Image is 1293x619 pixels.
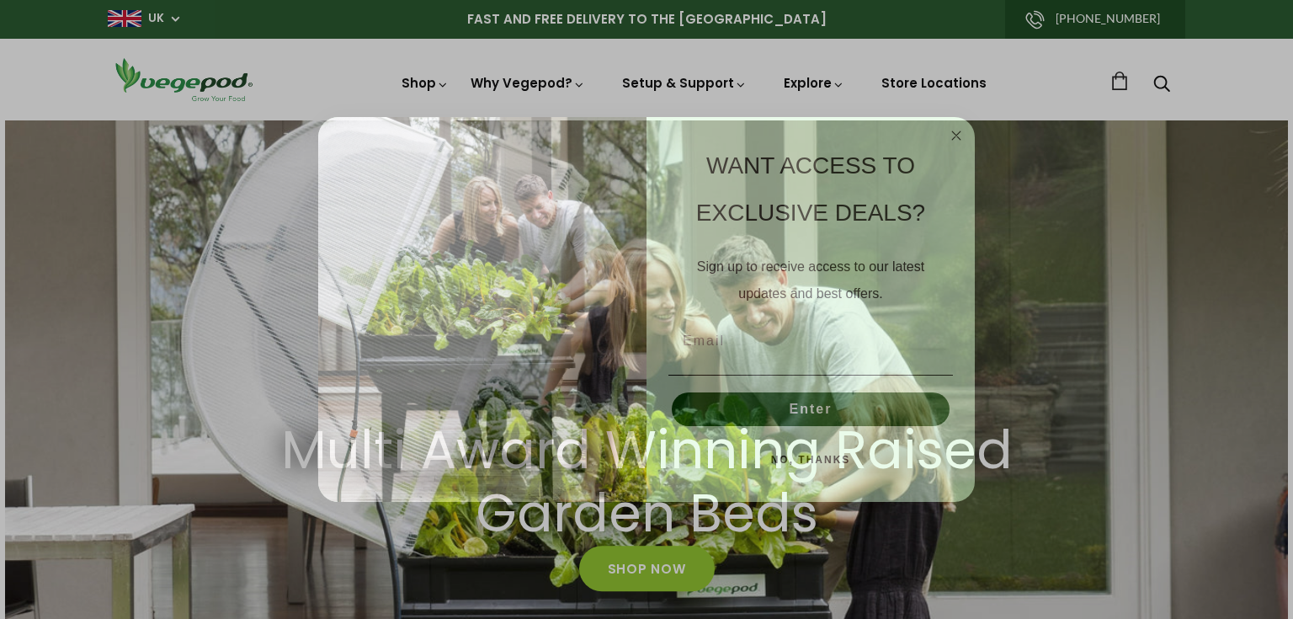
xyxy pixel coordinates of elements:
button: Close dialog [946,125,966,146]
span: Sign up to receive access to our latest updates and best offers. [697,259,924,301]
button: Enter [672,392,950,426]
span: WANT ACCESS TO EXCLUSIVE DEALS? [696,152,925,226]
img: e9d03583-1bb1-490f-ad29-36751b3212ff.jpeg [318,117,646,502]
button: NO, THANKS [668,443,953,477]
input: Email [668,324,953,358]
